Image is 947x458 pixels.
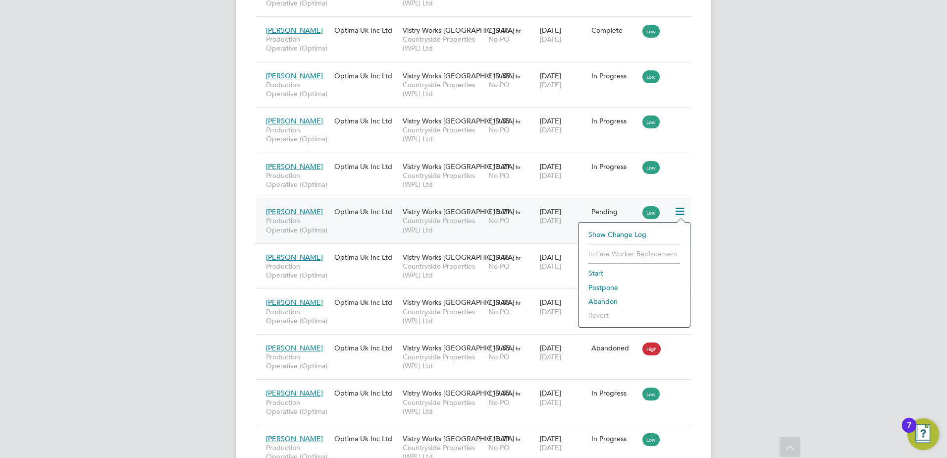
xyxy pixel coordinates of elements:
[907,418,939,450] button: Open Resource Center, 7 new notifications
[263,202,691,210] a: [PERSON_NAME]Production Operative (Optima)Optima Uk Inc LtdVistry Works [GEOGRAPHIC_DATA]Countrys...
[537,293,589,321] div: [DATE]
[266,298,323,307] span: [PERSON_NAME]
[488,171,510,180] span: No PO
[488,434,510,443] span: £18.21
[403,80,483,98] span: Countryside Properties (WPL) Ltd
[403,262,483,280] span: Countryside Properties (WPL) Ltd
[537,202,589,230] div: [DATE]
[263,292,691,301] a: [PERSON_NAME]Production Operative (Optima)Optima Uk Inc LtdVistry Works [GEOGRAPHIC_DATA]Countrys...
[512,163,521,171] span: / hr
[591,207,638,216] div: Pending
[332,248,400,267] div: Optima Uk Inc Ltd
[488,35,510,44] span: No PO
[540,171,561,180] span: [DATE]
[263,429,691,437] a: [PERSON_NAME]Production Operative (Optima)Optima Uk Inc LtdVistry Works [GEOGRAPHIC_DATA]Countrys...
[512,27,521,34] span: / hr
[512,435,521,443] span: / hr
[488,116,510,125] span: £19.85
[591,116,638,125] div: In Progress
[488,162,510,171] span: £18.21
[403,71,515,80] span: Vistry Works [GEOGRAPHIC_DATA]
[591,71,638,80] div: In Progress
[488,71,510,80] span: £19.85
[266,171,329,189] span: Production Operative (Optima)
[537,248,589,276] div: [DATE]
[263,247,691,256] a: [PERSON_NAME]Production Operative (Optima)Optima Uk Inc LtdVistry Works [GEOGRAPHIC_DATA]Countrys...
[537,429,589,457] div: [DATE]
[537,112,589,139] div: [DATE]
[540,352,561,361] span: [DATE]
[540,398,561,407] span: [DATE]
[583,266,685,280] li: Start
[266,307,329,325] span: Production Operative (Optima)
[540,216,561,225] span: [DATE]
[591,434,638,443] div: In Progress
[403,307,483,325] span: Countryside Properties (WPL) Ltd
[512,390,521,397] span: / hr
[403,216,483,234] span: Countryside Properties (WPL) Ltd
[266,35,329,53] span: Production Operative (Optima)
[403,125,483,143] span: Countryside Properties (WPL) Ltd
[591,343,638,352] div: Abandoned
[266,253,323,262] span: [PERSON_NAME]
[332,21,400,40] div: Optima Uk Inc Ltd
[332,339,400,357] div: Optima Uk Inc Ltd
[540,443,561,452] span: [DATE]
[642,388,660,401] span: Low
[332,429,400,448] div: Optima Uk Inc Ltd
[488,352,510,361] span: No PO
[403,434,515,443] span: Vistry Works [GEOGRAPHIC_DATA]
[332,202,400,221] div: Optima Uk Inc Ltd
[266,216,329,234] span: Production Operative (Optima)
[263,20,691,29] a: [PERSON_NAME]Production Operative (Optima)Optima Uk Inc LtdVistry Works [GEOGRAPHIC_DATA]Countrys...
[488,80,510,89] span: No PO
[403,389,515,398] span: Vistry Works [GEOGRAPHIC_DATA]
[537,66,589,94] div: [DATE]
[540,80,561,89] span: [DATE]
[403,343,515,352] span: Vistry Works [GEOGRAPHIC_DATA]
[266,343,323,352] span: [PERSON_NAME]
[403,253,515,262] span: Vistry Works [GEOGRAPHIC_DATA]
[266,71,323,80] span: [PERSON_NAME]
[332,384,400,402] div: Optima Uk Inc Ltd
[266,162,323,171] span: [PERSON_NAME]
[266,116,323,125] span: [PERSON_NAME]
[263,383,691,392] a: [PERSON_NAME]Production Operative (Optima)Optima Uk Inc LtdVistry Works [GEOGRAPHIC_DATA]Countrys...
[266,80,329,98] span: Production Operative (Optima)
[540,35,561,44] span: [DATE]
[512,254,521,261] span: / hr
[266,398,329,416] span: Production Operative (Optima)
[537,21,589,49] div: [DATE]
[263,157,691,165] a: [PERSON_NAME]Production Operative (Optima)Optima Uk Inc LtdVistry Works [GEOGRAPHIC_DATA]Countrys...
[403,207,515,216] span: Vistry Works [GEOGRAPHIC_DATA]
[642,70,660,83] span: Low
[266,389,323,398] span: [PERSON_NAME]
[488,26,510,35] span: £19.85
[403,298,515,307] span: Vistry Works [GEOGRAPHIC_DATA]
[907,425,911,438] div: 7
[266,352,329,370] span: Production Operative (Optima)
[642,206,660,219] span: Low
[642,343,661,355] span: High
[591,26,638,35] div: Complete
[403,398,483,416] span: Countryside Properties (WPL) Ltd
[403,35,483,53] span: Countryside Properties (WPL) Ltd
[403,116,515,125] span: Vistry Works [GEOGRAPHIC_DATA]
[512,117,521,125] span: / hr
[488,389,510,398] span: £19.85
[488,398,510,407] span: No PO
[266,434,323,443] span: [PERSON_NAME]
[488,253,510,262] span: £19.85
[642,115,660,128] span: Low
[488,343,510,352] span: £19.85
[332,293,400,312] div: Optima Uk Inc Ltd
[537,157,589,185] div: [DATE]
[512,344,521,352] span: / hr
[332,66,400,85] div: Optima Uk Inc Ltd
[591,162,638,171] div: In Progress
[403,171,483,189] span: Countryside Properties (WPL) Ltd
[583,294,685,308] li: Abandon
[512,299,521,306] span: / hr
[642,25,660,38] span: Low
[642,433,660,446] span: Low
